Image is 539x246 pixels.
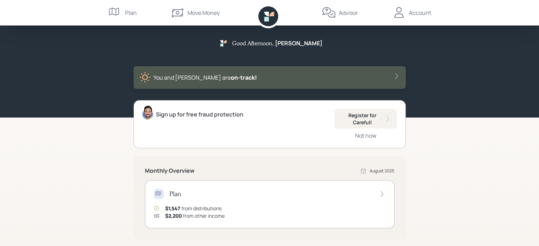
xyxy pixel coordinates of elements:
span: $2,200 [165,212,182,219]
div: Move Money [187,8,220,17]
div: Sign up for free fraud protection [156,110,243,119]
div: from distributions [165,205,221,212]
h4: Plan [169,190,181,198]
div: Plan [125,8,137,17]
div: August 2025 [370,168,394,174]
h5: [PERSON_NAME] [275,40,322,47]
img: sunny-XHVQM73Q.digested.png [139,72,151,83]
div: Register for Carefull [340,112,391,126]
div: Not now [355,132,376,139]
button: Register for Carefull [335,109,397,128]
img: michael-russo-headshot.png [142,105,153,120]
div: Advisor [339,8,358,17]
div: Account [409,8,431,17]
h5: Good Afternoon , [232,40,274,46]
h5: Monthly Overview [145,167,195,174]
span: $1,547 [165,205,180,212]
div: You and [PERSON_NAME] are [153,73,257,82]
span: on‑track! [231,74,257,81]
div: from other income [165,212,225,219]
